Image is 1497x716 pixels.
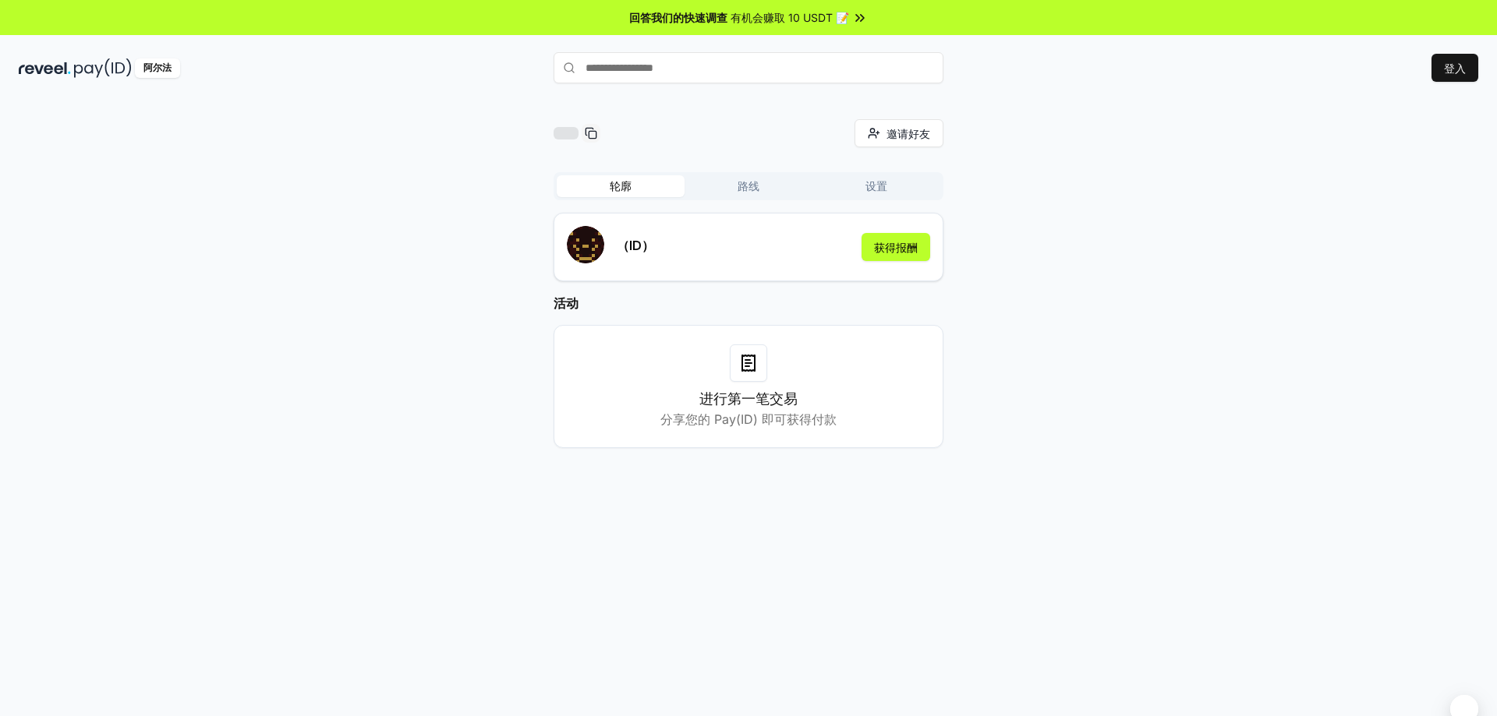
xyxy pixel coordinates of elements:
[143,62,172,73] font: 阿尔法
[19,58,71,78] img: 揭示黑暗
[855,119,943,147] button: 邀请好友
[1432,54,1478,82] button: 登入
[610,179,632,192] font: 轮廓
[629,11,727,24] font: 回答我们的快速调查
[554,295,579,311] font: 活动
[862,233,930,261] button: 获得报酬
[699,390,798,407] font: 进行第一笔交易
[865,179,887,192] font: 设置
[731,11,849,24] font: 有机会赚取 10 USDT 📝
[874,241,918,254] font: 获得报酬
[887,127,930,140] font: 邀请好友
[738,179,759,192] font: 路线
[660,411,837,427] font: 分享您的 Pay(ID) 即可获得付款
[617,238,654,253] font: （ID）
[1444,62,1466,75] font: 登入
[74,58,132,78] img: 付款编号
